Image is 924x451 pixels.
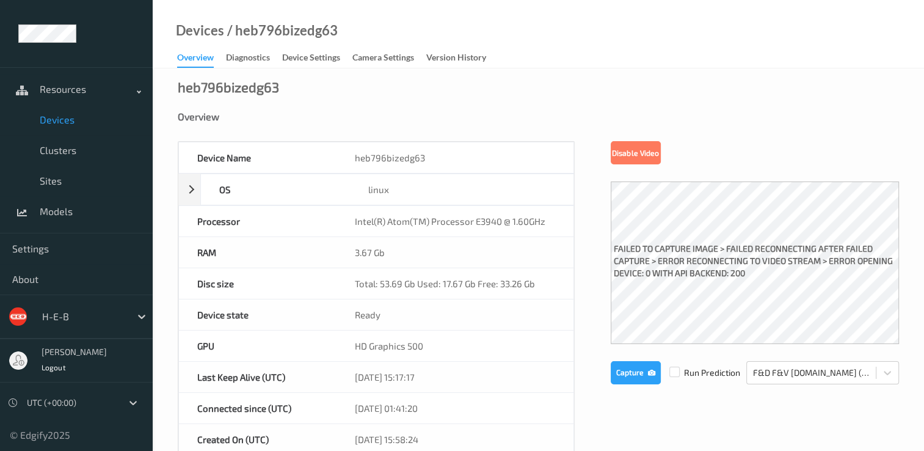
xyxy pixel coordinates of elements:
div: Connected since (UTC) [179,393,336,424]
div: Disc size [179,268,336,299]
div: 3.67 Gb [336,237,573,268]
div: GPU [179,331,336,361]
button: Disable Video [611,141,661,164]
span: Run Prediction [661,367,740,379]
div: Device Settings [282,51,340,67]
div: OS [201,174,350,205]
div: HD Graphics 500 [336,331,573,361]
div: heb796bizedg63 [178,81,279,93]
div: Device state [179,299,336,330]
div: Overview [178,111,899,123]
a: Camera Settings [352,50,426,67]
div: OSlinux [178,174,574,205]
a: Device Settings [282,50,352,67]
button: Capture [611,361,661,384]
div: Device Name [179,142,336,173]
div: [DATE] 01:41:20 [336,393,573,424]
div: Version History [426,51,486,67]
label: failed to capture image > failed reconnecting after failed capture > Error reconnecting to video ... [611,240,899,285]
div: Processor [179,206,336,237]
div: Intel(R) Atom(TM) Processor E3940 @ 1.60GHz [336,206,573,237]
div: Camera Settings [352,51,414,67]
div: Last Keep Alive (UTC) [179,362,336,392]
div: heb796bizedg63 [336,142,573,173]
div: linux [350,174,573,205]
div: [DATE] 15:17:17 [336,362,573,392]
a: Devices [176,24,224,37]
div: Diagnostics [226,51,270,67]
a: Overview [177,50,226,68]
div: Ready [336,299,573,330]
a: Version History [426,50,498,67]
div: / heb796bizedg63 [224,24,338,37]
a: Diagnostics [226,50,282,67]
div: Overview [177,51,214,68]
div: RAM [179,237,336,268]
div: Total: 53.69 Gb Used: 17.67 Gb Free: 33.26 Gb [336,268,573,299]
